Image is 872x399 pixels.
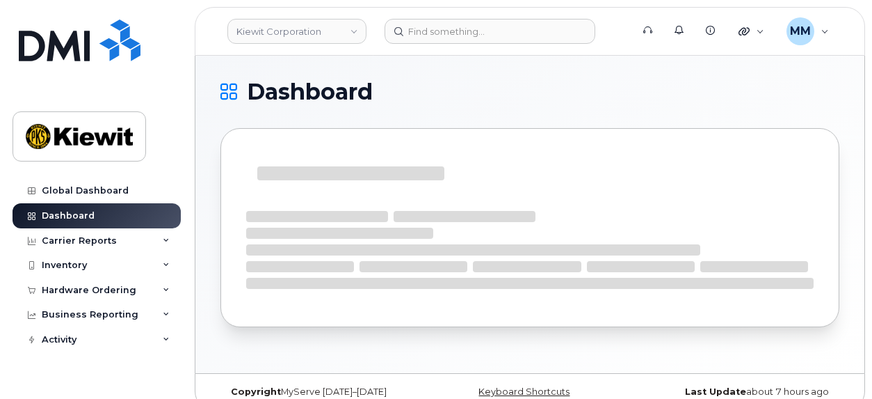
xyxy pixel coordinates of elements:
[633,386,839,398] div: about 7 hours ago
[220,386,427,398] div: MyServe [DATE]–[DATE]
[478,386,570,397] a: Keyboard Shortcuts
[231,386,281,397] strong: Copyright
[685,386,746,397] strong: Last Update
[247,81,373,102] span: Dashboard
